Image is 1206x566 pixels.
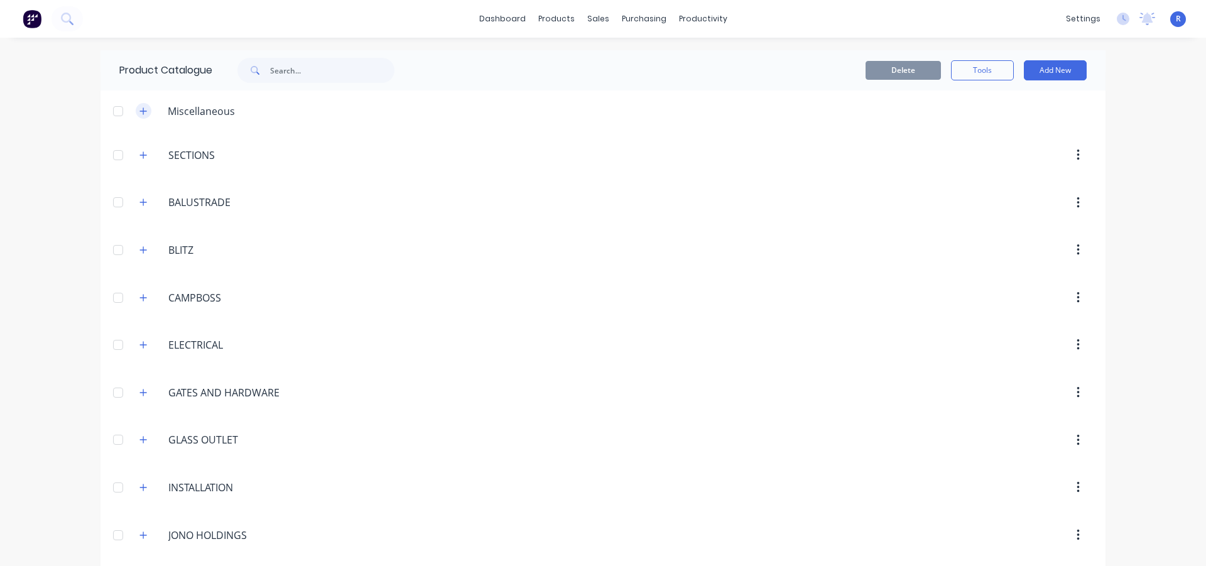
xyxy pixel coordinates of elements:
input: Enter category name [168,290,317,305]
input: Enter category name [168,242,317,258]
input: Enter category name [168,385,317,400]
div: products [532,9,581,28]
div: purchasing [616,9,673,28]
input: Enter category name [168,337,317,352]
img: Factory [23,9,41,28]
div: Miscellaneous [158,104,245,119]
input: Enter category name [168,528,317,543]
div: productivity [673,9,734,28]
button: Add New [1024,60,1087,80]
input: Enter category name [168,432,317,447]
span: R [1176,13,1181,24]
input: Enter category name [168,148,317,163]
input: Enter category name [168,480,317,495]
a: dashboard [473,9,532,28]
button: Tools [951,60,1014,80]
div: Product Catalogue [100,50,212,90]
input: Search... [270,58,394,83]
div: settings [1060,9,1107,28]
input: Enter category name [168,195,317,210]
div: sales [581,9,616,28]
button: Delete [866,61,941,80]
